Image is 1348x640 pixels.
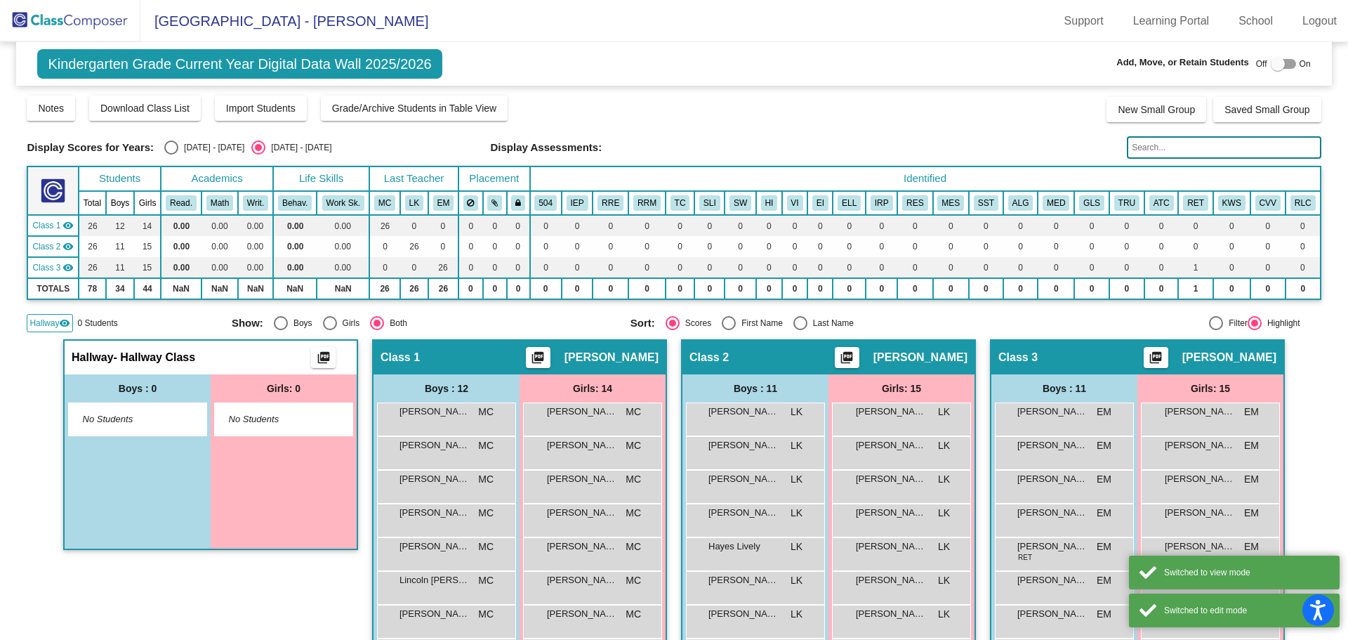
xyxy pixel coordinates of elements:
[933,215,970,236] td: 0
[77,317,117,329] span: 0 Students
[1053,10,1115,32] a: Support
[1144,236,1178,257] td: 0
[871,195,893,211] button: IRP
[1178,191,1212,215] th: Retention
[134,257,161,278] td: 15
[1074,215,1109,236] td: 0
[79,257,106,278] td: 26
[238,236,273,257] td: 0.00
[369,166,458,191] th: Last Teacher
[897,257,932,278] td: 0
[32,240,60,253] span: Class 2
[593,278,628,299] td: 0
[530,236,562,257] td: 0
[666,215,694,236] td: 0
[29,317,59,329] span: Hallway
[729,195,751,211] button: SW
[933,236,970,257] td: 0
[835,347,859,368] button: Print Students Details
[807,236,833,257] td: 0
[628,215,666,236] td: 0
[761,195,778,211] button: HI
[828,374,974,403] div: Girls: 15
[593,191,628,215] th: Resource Room ELA
[866,278,897,299] td: 0
[902,195,927,211] button: RES
[593,236,628,257] td: 0
[782,215,807,236] td: 0
[725,191,756,215] th: Social Work
[400,278,428,299] td: 26
[458,236,483,257] td: 0
[1250,191,1286,215] th: Chippewa Valley Virtual Academy
[134,278,161,299] td: 44
[666,278,694,299] td: 0
[897,278,932,299] td: 0
[62,262,74,273] mat-icon: visibility
[974,195,998,211] button: SST
[507,215,530,236] td: 0
[273,236,317,257] td: 0.00
[530,215,562,236] td: 0
[38,103,64,114] span: Notes
[337,317,360,329] div: Girls
[433,195,454,211] button: EM
[756,257,782,278] td: 0
[458,166,530,191] th: Placement
[1213,215,1250,236] td: 0
[507,278,530,299] td: 0
[428,215,458,236] td: 0
[384,317,407,329] div: Both
[288,317,312,329] div: Boys
[1144,347,1168,368] button: Print Students Details
[322,195,364,211] button: Work Sk.
[37,49,442,79] span: Kindergarten Grade Current Year Digital Data Wall 2025/2026
[736,317,783,329] div: First Name
[483,236,507,257] td: 0
[278,195,312,211] button: Behav.
[226,103,296,114] span: Import Students
[1109,191,1144,215] th: Truancy / Attendance Concerns
[1114,195,1139,211] button: TRU
[694,191,725,215] th: Speech / Language Impairment
[1003,215,1038,236] td: 0
[628,236,666,257] td: 0
[27,96,75,121] button: Notes
[27,236,79,257] td: Lisa Kucsulain - No Class Name
[530,166,1321,191] th: Identified
[65,374,211,403] div: Boys : 0
[400,236,428,257] td: 26
[458,191,483,215] th: Keep away students
[79,236,106,257] td: 26
[782,257,807,278] td: 0
[969,257,1003,278] td: 0
[1137,374,1283,403] div: Girls: 15
[782,191,807,215] th: Visually Impaired (2.0, if primary)
[969,236,1003,257] td: 0
[1038,191,1074,215] th: Medical Condition
[374,374,520,403] div: Boys : 12
[483,215,507,236] td: 0
[1144,215,1178,236] td: 0
[1074,257,1109,278] td: 0
[1038,236,1074,257] td: 0
[1074,236,1109,257] td: 0
[787,195,803,211] button: VI
[332,103,497,114] span: Grade/Archive Students in Table View
[937,195,964,211] button: MES
[1291,10,1348,32] a: Logout
[1213,236,1250,257] td: 0
[694,278,725,299] td: 0
[161,236,201,257] td: 0.00
[833,215,866,236] td: 0
[1003,236,1038,257] td: 0
[1178,257,1212,278] td: 1
[933,257,970,278] td: 0
[1178,278,1212,299] td: 1
[873,351,967,365] span: [PERSON_NAME]
[897,236,932,257] td: 0
[317,215,369,236] td: 0.00
[756,191,782,215] th: Hearing Impaired (2.0, if primary)
[807,215,833,236] td: 0
[59,318,70,329] mat-icon: visibility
